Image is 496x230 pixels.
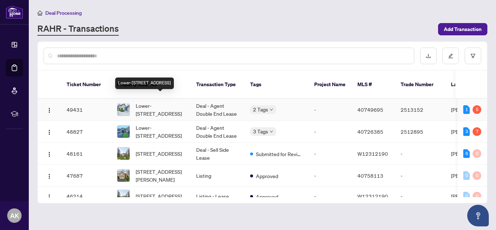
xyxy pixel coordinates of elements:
[308,165,352,187] td: -
[117,190,130,202] img: thumbnail-img
[46,151,52,157] img: Logo
[395,143,445,165] td: -
[308,99,352,121] td: -
[190,99,244,121] td: Deal - Agent Double End Lease
[463,149,470,158] div: 6
[357,128,383,135] span: 40726385
[117,103,130,116] img: thumbnail-img
[37,23,119,36] a: RAHR - Transactions
[117,169,130,182] img: thumbnail-img
[45,10,82,16] span: Deal Processing
[111,71,190,99] th: Property Address
[46,129,52,135] img: Logo
[448,53,453,58] span: edit
[44,190,55,202] button: Logo
[46,173,52,179] img: Logo
[270,130,273,133] span: down
[117,125,130,138] img: thumbnail-img
[357,193,388,199] span: W12312190
[308,143,352,165] td: -
[395,165,445,187] td: -
[61,165,111,187] td: 47687
[44,170,55,181] button: Logo
[136,102,185,118] span: Lower-[STREET_ADDRESS]
[463,192,470,200] div: 0
[61,121,111,143] td: 48827
[256,150,303,158] span: Submitted for Review
[308,121,352,143] td: -
[253,127,268,136] span: 3 Tags
[465,48,481,64] button: filter
[395,187,445,206] td: -
[357,106,383,113] span: 40749695
[463,171,470,180] div: 0
[136,150,182,158] span: [STREET_ADDRESS]
[308,71,352,99] th: Project Name
[61,99,111,121] td: 49431
[420,48,437,64] button: download
[256,172,278,180] span: Approved
[473,127,481,136] div: 7
[10,211,19,221] span: AK
[37,10,42,16] span: home
[444,23,482,35] span: Add Transaction
[44,126,55,137] button: Logo
[61,187,111,206] td: 46214
[357,172,383,179] span: 40758113
[190,165,244,187] td: Listing
[473,149,481,158] div: 0
[44,104,55,115] button: Logo
[395,99,445,121] td: 2513152
[470,53,475,58] span: filter
[473,171,481,180] div: 0
[190,143,244,165] td: Deal - Sell Side Lease
[61,71,111,99] th: Ticket Number
[442,48,459,64] button: edit
[136,168,185,183] span: [STREET_ADDRESS][PERSON_NAME]
[6,5,23,19] img: logo
[473,192,481,200] div: 0
[46,194,52,200] img: Logo
[190,121,244,143] td: Deal - Agent Double End Lease
[308,187,352,206] td: -
[117,147,130,160] img: thumbnail-img
[256,193,278,200] span: Approved
[115,78,174,89] div: Lower-[STREET_ADDRESS]
[44,148,55,159] button: Logo
[463,105,470,114] div: 1
[136,124,185,140] span: Lower-[STREET_ADDRESS]
[46,107,52,113] img: Logo
[352,71,395,99] th: MLS #
[395,71,445,99] th: Trade Number
[136,192,182,200] span: [STREET_ADDRESS]
[190,187,244,206] td: Listing - Lease
[463,127,470,136] div: 3
[61,143,111,165] td: 48161
[426,53,431,58] span: download
[438,23,487,35] button: Add Transaction
[357,150,388,157] span: W12312190
[395,121,445,143] td: 2512895
[473,105,481,114] div: 5
[244,71,308,99] th: Tags
[253,105,268,114] span: 2 Tags
[270,108,273,111] span: down
[467,205,489,226] button: Open asap
[190,71,244,99] th: Transaction Type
